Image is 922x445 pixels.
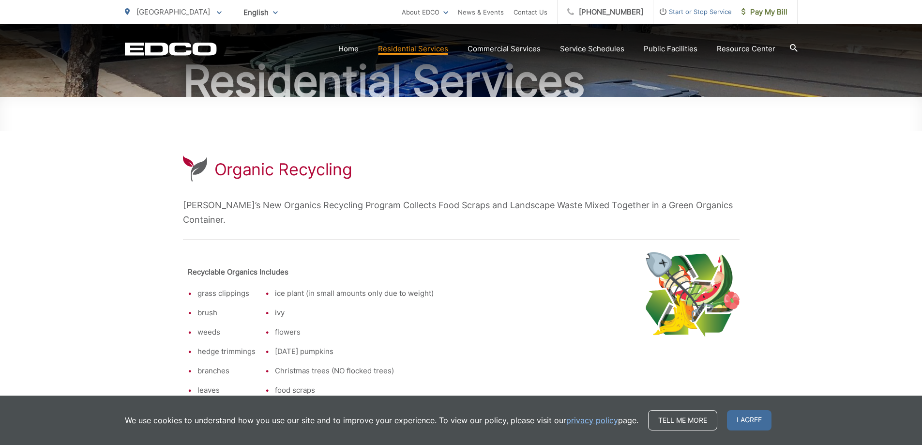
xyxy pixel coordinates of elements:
li: [DATE] pumpkins [275,346,434,357]
h2: Residential Services [125,57,798,106]
li: Christmas trees (NO flocked trees) [275,365,434,377]
a: Public Facilities [644,43,697,55]
a: Residential Services [378,43,448,55]
a: Commercial Services [468,43,541,55]
span: Pay My Bill [741,6,787,18]
a: About EDCO [402,6,448,18]
a: EDCD logo. Return to the homepage. [125,42,217,56]
span: [GEOGRAPHIC_DATA] [136,7,210,16]
a: Tell me more [648,410,717,430]
li: grass clippings [197,288,256,299]
a: privacy policy [566,414,618,426]
li: hedge trimmings [197,346,256,357]
li: flowers [275,326,434,338]
p: [PERSON_NAME]’s New Organics Recycling Program Collects Food Scraps and Landscape Waste Mixed Tog... [183,198,740,227]
li: weeds [197,326,256,338]
a: News & Events [458,6,504,18]
li: branches [197,365,256,377]
li: food scraps [275,384,434,396]
a: Home [338,43,359,55]
span: I agree [727,410,771,430]
h1: Organic Recycling [214,160,352,179]
a: Service Schedules [560,43,624,55]
span: English [236,4,285,21]
li: leaves [197,384,256,396]
strong: Recyclable Organics Includes [188,267,288,276]
a: Resource Center [717,43,775,55]
li: brush [197,307,256,319]
li: ice plant (in small amounts only due to weight) [275,288,434,299]
p: We use cookies to understand how you use our site and to improve your experience. To view our pol... [125,414,638,426]
li: ivy [275,307,434,319]
a: Contact Us [514,6,547,18]
img: Organics Arrow [643,252,740,343]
